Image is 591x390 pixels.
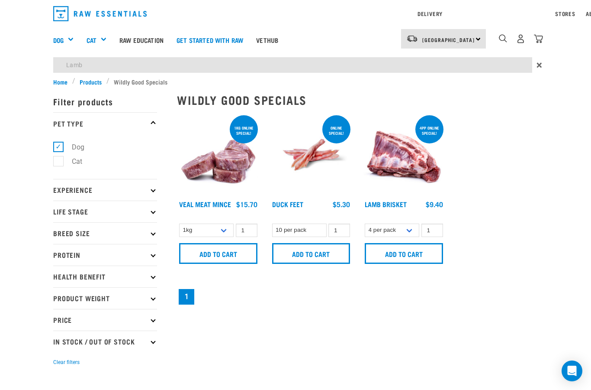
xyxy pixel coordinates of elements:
[53,287,157,309] p: Product Weight
[53,222,157,244] p: Breed Size
[230,121,258,140] div: 1kg online special!
[75,77,106,86] a: Products
[179,202,231,206] a: Veal Meat Mince
[426,200,443,208] div: $9.40
[536,57,542,73] span: ×
[250,23,285,57] a: Vethub
[179,243,257,264] input: Add to cart
[53,112,157,134] p: Pet Type
[53,35,64,45] a: Dog
[53,309,157,331] p: Price
[365,243,443,264] input: Add to cart
[365,202,407,206] a: Lamb Brisket
[53,77,538,86] nav: breadcrumbs
[53,77,67,86] span: Home
[46,3,545,25] nav: dropdown navigation
[415,121,443,140] div: 4pp online special!
[177,287,538,306] nav: pagination
[516,34,525,43] img: user.png
[272,202,303,206] a: Duck Feet
[322,121,350,140] div: ONLINE SPECIAL!
[53,244,157,266] p: Protein
[87,35,96,45] a: Cat
[406,35,418,42] img: van-moving.png
[236,224,257,237] input: 1
[170,23,250,57] a: Get started with Raw
[113,23,170,57] a: Raw Education
[53,201,157,222] p: Life Stage
[333,200,350,208] div: $5.30
[53,358,80,366] button: Clear filters
[421,224,443,237] input: 1
[53,57,532,73] input: Search...
[177,114,260,196] img: 1160 Veal Meat Mince Medallions 01
[534,34,543,43] img: home-icon@2x.png
[272,243,350,264] input: Add to cart
[562,361,582,381] div: Open Intercom Messenger
[53,266,157,287] p: Health Benefit
[53,6,147,21] img: Raw Essentials Logo
[328,224,350,237] input: 1
[422,38,475,41] span: [GEOGRAPHIC_DATA]
[236,200,257,208] div: $15.70
[58,156,86,167] label: Cat
[363,114,445,196] img: 1240 Lamb Brisket Pieces 01
[58,142,88,153] label: Dog
[555,12,575,15] a: Stores
[53,91,157,112] p: Filter products
[53,77,72,86] a: Home
[53,331,157,352] p: In Stock / Out Of Stock
[418,12,443,15] a: Delivery
[177,93,538,107] h2: Wildly Good Specials
[179,289,194,305] a: Page 1
[499,34,507,42] img: home-icon-1@2x.png
[270,114,353,196] img: Raw Essentials Duck Feet Raw Meaty Bones For Dogs
[80,77,102,86] span: Products
[53,179,157,201] p: Experience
